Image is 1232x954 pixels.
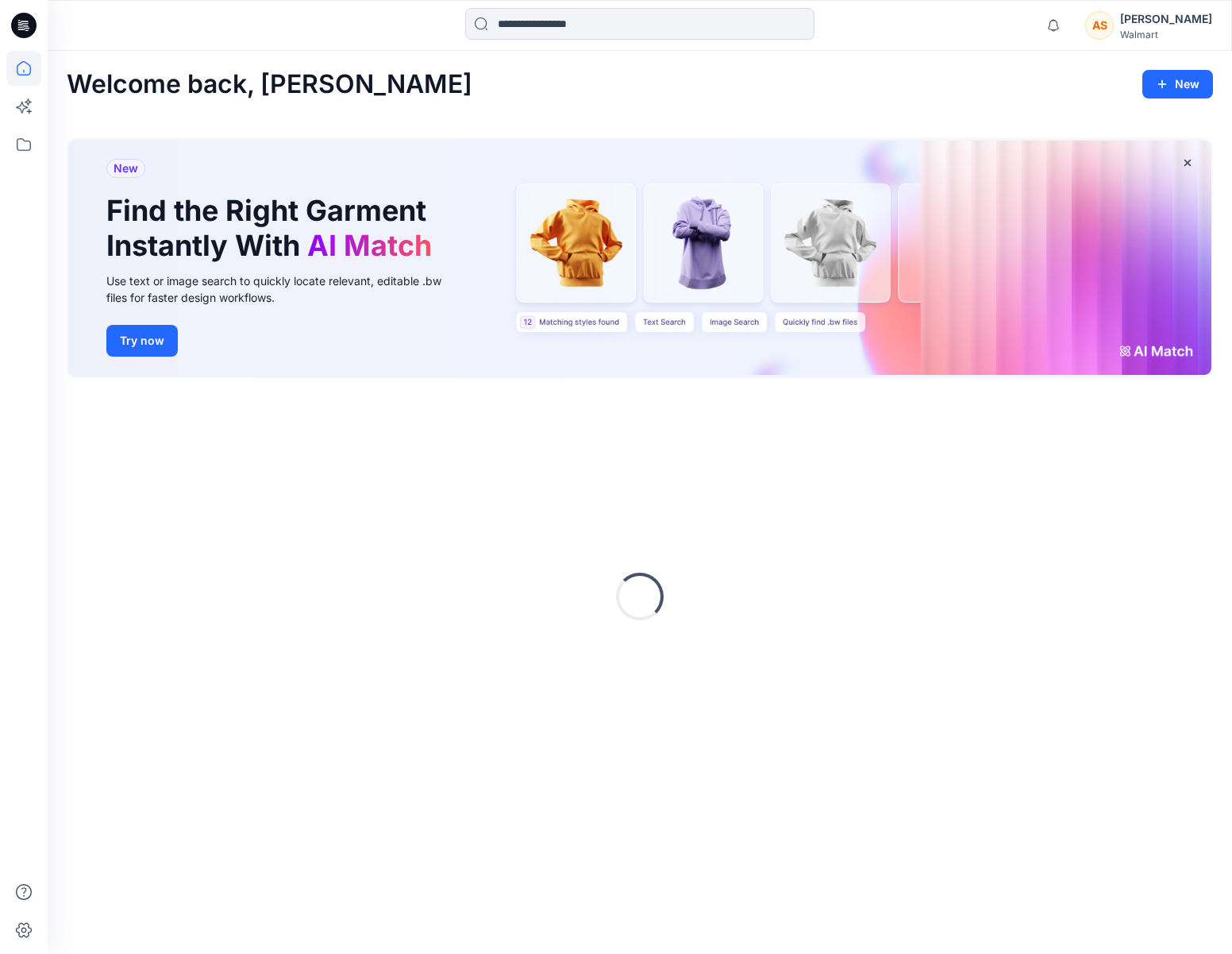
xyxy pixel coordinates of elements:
[307,228,432,263] span: AI Match
[1142,70,1213,98] button: New
[1085,11,1114,40] div: AS
[106,325,178,357] button: Try now
[1120,29,1212,41] div: Walmart
[67,70,472,99] h2: Welcome back, [PERSON_NAME]
[114,159,138,178] span: New
[106,194,440,262] h1: Find the Right Garment Instantly With
[106,272,464,306] div: Use text or image search to quickly locate relevant, editable .bw files for faster design workflows.
[1120,10,1212,29] div: [PERSON_NAME]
